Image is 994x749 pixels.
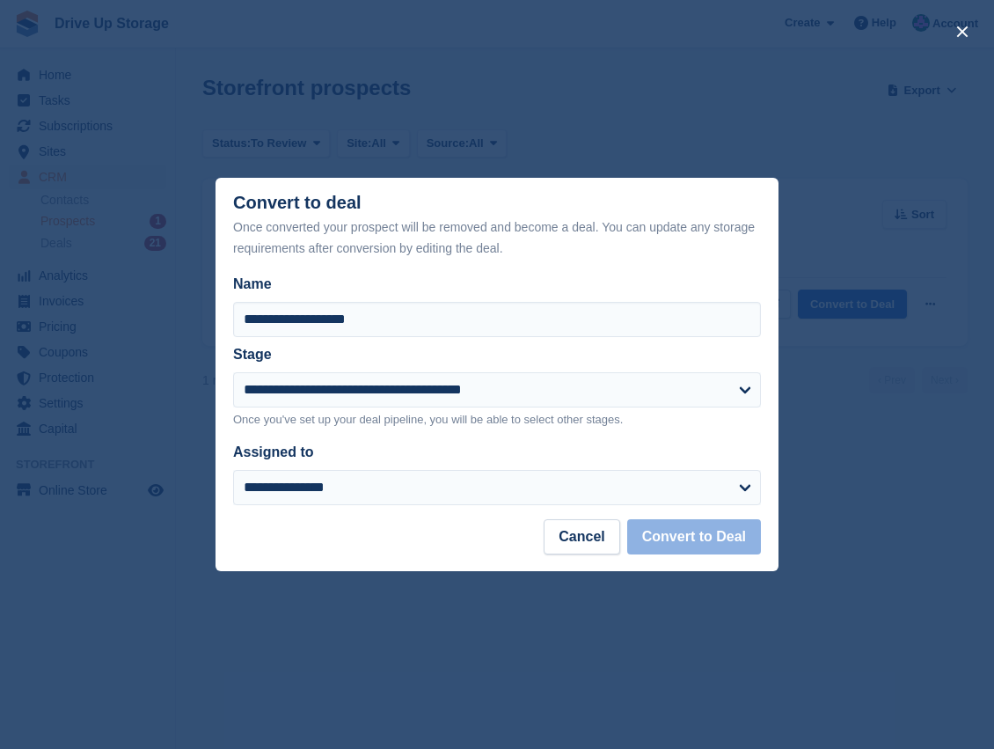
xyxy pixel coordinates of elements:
div: Once converted your prospect will be removed and become a deal. You can update any storage requir... [233,217,761,259]
p: Once you've set up your deal pipeline, you will be able to select other stages. [233,411,761,429]
label: Name [233,274,761,295]
button: Cancel [544,519,619,554]
div: Convert to deal [233,193,761,259]
label: Assigned to [233,444,314,459]
button: Convert to Deal [627,519,761,554]
button: close [948,18,976,46]
label: Stage [233,347,272,362]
